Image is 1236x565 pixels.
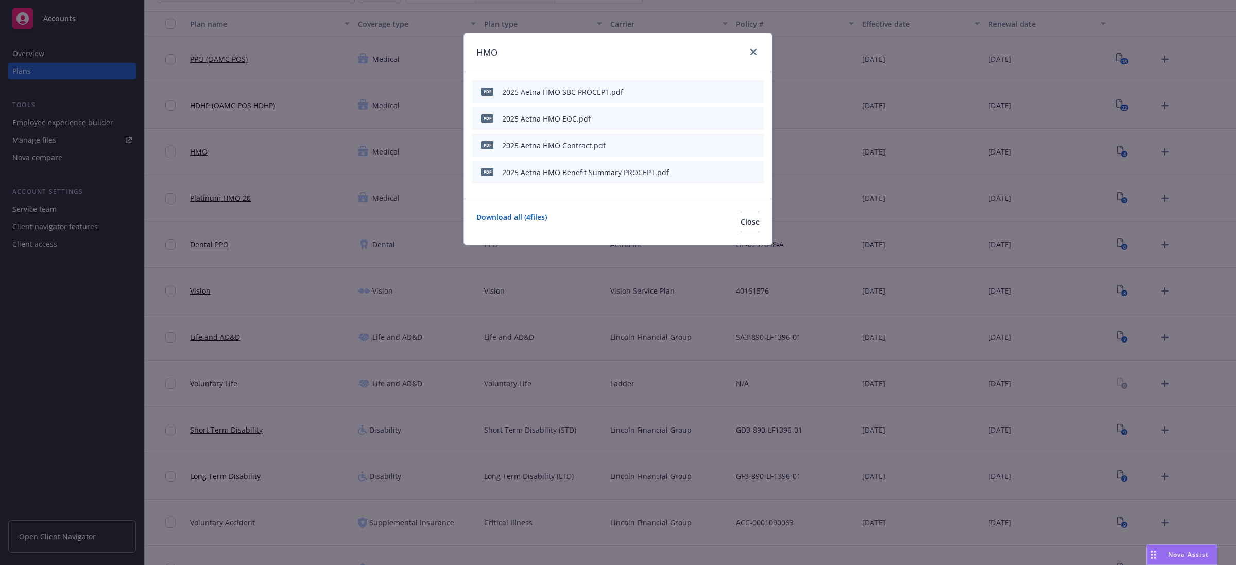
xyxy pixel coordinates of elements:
[717,113,726,124] button: download file
[751,167,760,178] button: archive file
[734,167,743,178] button: preview file
[476,212,547,232] a: Download all ( 4 files)
[734,113,743,124] button: preview file
[481,114,493,122] span: pdf
[717,167,726,178] button: download file
[1168,550,1209,559] span: Nova Assist
[734,140,743,151] button: preview file
[717,87,726,97] button: download file
[476,46,497,59] h1: HMO
[751,87,760,97] button: archive file
[502,87,623,97] div: 2025 Aetna HMO SBC PROCEPT.pdf
[481,168,493,176] span: pdf
[1146,544,1217,565] button: Nova Assist
[502,140,606,151] div: 2025 Aetna HMO Contract.pdf
[734,87,743,97] button: preview file
[747,46,760,58] a: close
[1147,545,1160,564] div: Drag to move
[481,88,493,95] span: pdf
[717,140,726,151] button: download file
[741,217,760,227] span: Close
[741,212,760,232] button: Close
[751,140,760,151] button: archive file
[481,141,493,149] span: pdf
[502,113,591,124] div: 2025 Aetna HMO EOC.pdf
[751,113,760,124] button: archive file
[502,167,669,178] div: 2025 Aetna HMO Benefit Summary PROCEPT.pdf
